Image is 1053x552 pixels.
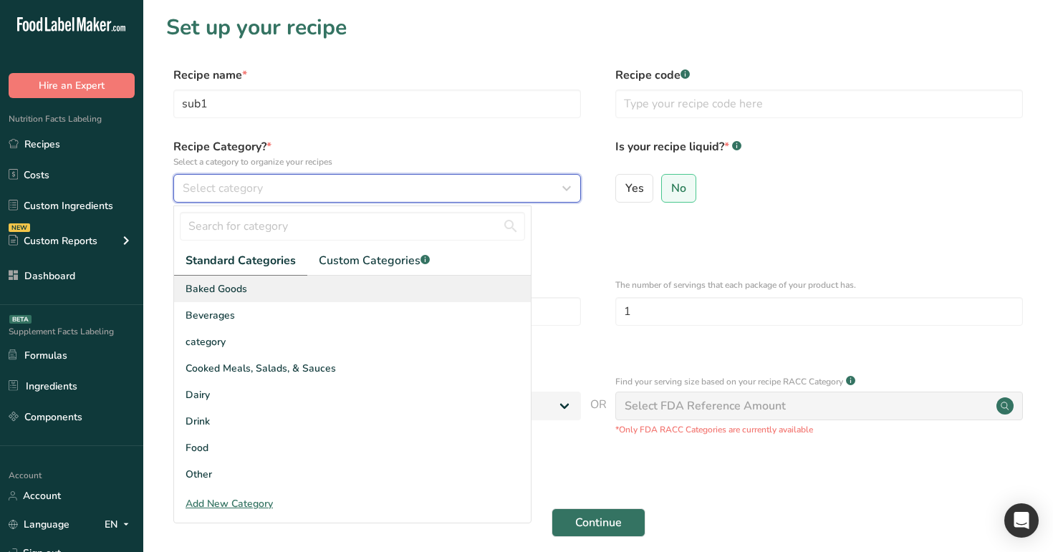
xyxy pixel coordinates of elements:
[671,181,686,195] span: No
[319,252,430,269] span: Custom Categories
[575,514,622,531] span: Continue
[552,508,645,537] button: Continue
[105,516,135,533] div: EN
[173,138,581,168] label: Recipe Category?
[186,387,210,402] span: Dairy
[186,334,226,349] span: category
[174,496,531,511] div: Add New Category
[173,155,581,168] p: Select a category to organize your recipes
[615,423,1023,436] p: *Only FDA RACC Categories are currently available
[615,375,843,388] p: Find your serving size based on your recipe RACC Category
[1004,503,1039,538] div: Open Intercom Messenger
[615,279,1023,291] p: The number of servings that each package of your product has.
[625,397,786,415] div: Select FDA Reference Amount
[186,361,336,376] span: Cooked Meals, Salads, & Sauces
[186,252,296,269] span: Standard Categories
[615,138,1023,168] label: Is your recipe liquid?
[166,11,1030,44] h1: Set up your recipe
[625,181,644,195] span: Yes
[9,233,97,248] div: Custom Reports
[186,414,210,429] span: Drink
[615,67,1023,84] label: Recipe code
[9,315,32,324] div: BETA
[9,223,30,232] div: NEW
[173,89,581,118] input: Type your recipe name here
[9,73,135,98] button: Hire an Expert
[183,180,263,197] span: Select category
[186,440,208,455] span: Food
[173,67,581,84] label: Recipe name
[186,308,235,323] span: Beverages
[180,212,525,241] input: Search for category
[186,281,247,296] span: Baked Goods
[615,89,1023,118] input: Type your recipe code here
[173,174,581,203] button: Select category
[9,512,69,537] a: Language
[590,396,607,436] span: OR
[186,467,212,482] span: Other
